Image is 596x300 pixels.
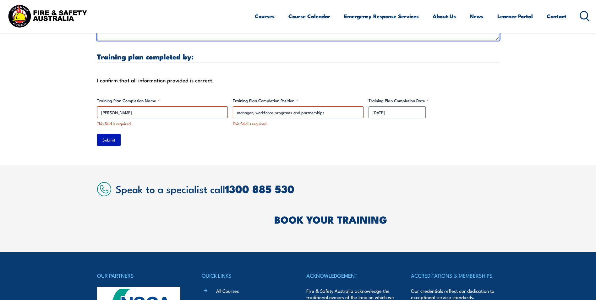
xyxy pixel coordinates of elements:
label: Training Plan Completion Name [97,97,228,104]
input: Submit [97,134,121,146]
a: News [470,8,484,25]
div: This field is required. [97,121,228,127]
a: 1300 885 530 [225,180,294,197]
h4: ACCREDITATIONS & MEMBERSHIPS [411,271,499,280]
h2: BOOK YOUR TRAINING [274,215,499,224]
div: I confirm that all information provided is correct. [97,75,499,85]
label: Training Plan Completion Position [233,97,364,104]
a: Contact [547,8,566,25]
h4: OUR PARTNERS [97,271,185,280]
a: Emergency Response Services [344,8,419,25]
label: Training Plan Completion Date [369,97,499,104]
div: This field is required. [233,121,364,127]
a: Learner Portal [497,8,533,25]
h3: Training plan completed by: [97,53,499,60]
a: Course Calendar [288,8,330,25]
a: Courses [255,8,275,25]
input: dd/mm/yyyy [369,106,426,118]
a: All Courses [216,287,239,294]
a: About Us [433,8,456,25]
h2: Speak to a specialist call [116,183,499,194]
h4: QUICK LINKS [202,271,290,280]
h4: ACKNOWLEDGEMENT [306,271,394,280]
